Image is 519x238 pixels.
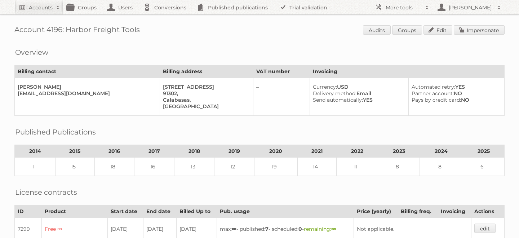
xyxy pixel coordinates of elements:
th: Product [42,205,107,218]
td: 14 [297,158,337,176]
span: remaining: [304,226,336,232]
a: Impersonate [454,25,505,35]
a: Edit [423,25,452,35]
th: Actions [471,205,505,218]
td: 8 [420,158,463,176]
span: Currency: [313,84,337,90]
th: Invoicing [438,205,471,218]
th: 2025 [463,145,504,158]
th: 2023 [378,145,420,158]
th: 2021 [297,145,337,158]
div: Email [313,90,403,97]
h2: Overview [15,47,48,58]
th: 2015 [56,145,95,158]
h2: More tools [386,4,422,11]
h2: License contracts [15,187,77,198]
div: [EMAIL_ADDRESS][DOMAIN_NAME] [18,90,154,97]
h2: [PERSON_NAME] [447,4,494,11]
span: Send automatically: [313,97,363,103]
td: 11 [337,158,378,176]
th: 2020 [254,145,297,158]
a: Groups [392,25,422,35]
th: ID [15,205,42,218]
span: Pays by credit card: [412,97,461,103]
th: Billing freq. [398,205,438,218]
h2: Accounts [29,4,53,11]
td: 12 [214,158,254,176]
th: 2022 [337,145,378,158]
th: 2017 [134,145,174,158]
strong: ∞ [331,226,336,232]
th: Start date [107,205,143,218]
td: 8 [378,158,420,176]
h1: Account 4196: Harbor Freight Tools [14,25,505,36]
div: [PERSON_NAME] [18,84,154,90]
th: Billing address [160,65,253,78]
th: 2019 [214,145,254,158]
div: NO [412,97,498,103]
td: 6 [463,158,504,176]
a: Audits [363,25,391,35]
th: Invoicing [310,65,505,78]
div: NO [412,90,498,97]
div: 91302, [163,90,247,97]
td: 1 [15,158,56,176]
strong: ∞ [232,226,236,232]
td: 19 [254,158,297,176]
div: [STREET_ADDRESS] [163,84,247,90]
a: edit [474,224,496,233]
th: End date [143,205,176,218]
div: YES [313,97,403,103]
th: 2018 [174,145,214,158]
th: Price (yearly) [354,205,398,218]
div: Calabasas, [163,97,247,103]
td: – [253,78,310,116]
td: 18 [94,158,134,176]
h2: Published Publications [15,127,96,137]
div: USD [313,84,403,90]
th: 2016 [94,145,134,158]
th: Billing contact [15,65,160,78]
th: Pub. usage [217,205,354,218]
th: 2024 [420,145,463,158]
span: Delivery method: [313,90,356,97]
th: 2014 [15,145,56,158]
td: 13 [174,158,214,176]
th: VAT number [253,65,310,78]
td: 16 [134,158,174,176]
strong: 0 [298,226,302,232]
div: [GEOGRAPHIC_DATA] [163,103,247,110]
strong: 7 [265,226,269,232]
span: Partner account: [412,90,454,97]
div: YES [412,84,498,90]
th: Billed Up to [176,205,217,218]
span: Automated retry: [412,84,455,90]
td: 15 [56,158,95,176]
